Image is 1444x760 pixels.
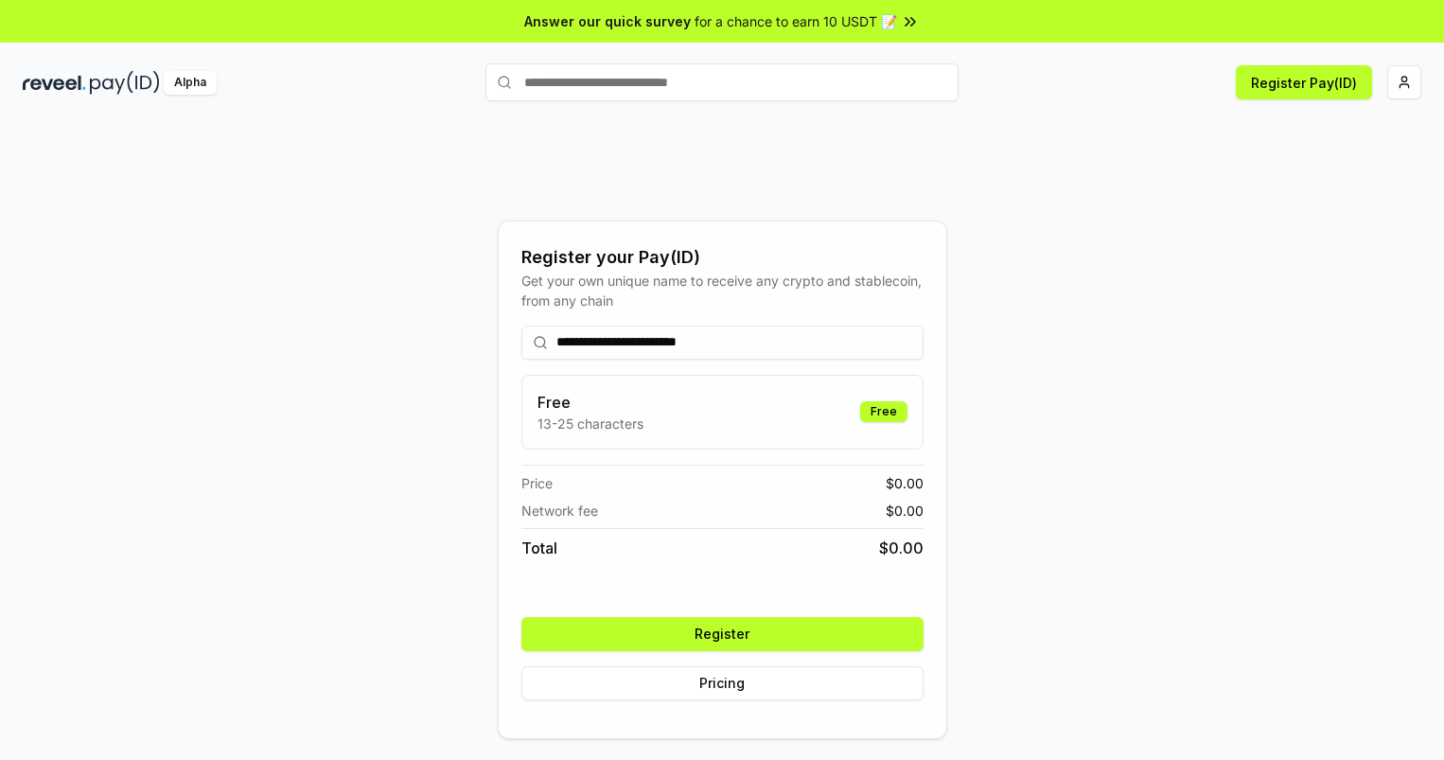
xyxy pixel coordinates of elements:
[860,401,907,422] div: Free
[1236,65,1372,99] button: Register Pay(ID)
[879,537,924,559] span: $ 0.00
[164,71,217,95] div: Alpha
[90,71,160,95] img: pay_id
[695,11,897,31] span: for a chance to earn 10 USDT 📝
[521,501,598,521] span: Network fee
[521,537,557,559] span: Total
[521,666,924,700] button: Pricing
[537,391,643,414] h3: Free
[886,501,924,521] span: $ 0.00
[521,617,924,651] button: Register
[521,244,924,271] div: Register your Pay(ID)
[521,271,924,310] div: Get your own unique name to receive any crypto and stablecoin, from any chain
[537,414,643,433] p: 13-25 characters
[23,71,86,95] img: reveel_dark
[521,473,553,493] span: Price
[886,473,924,493] span: $ 0.00
[524,11,691,31] span: Answer our quick survey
